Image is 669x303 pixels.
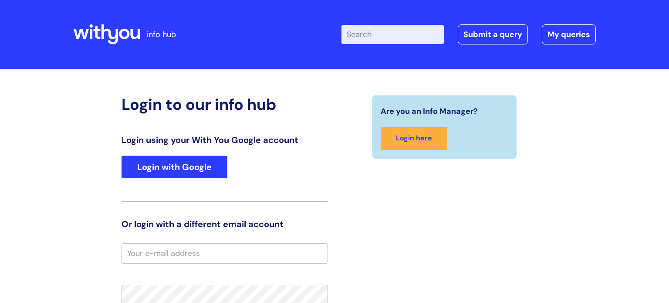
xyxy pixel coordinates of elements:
a: Login with Google [122,156,227,178]
input: Search [341,25,444,44]
span: Are you an Info Manager? [381,104,478,118]
a: My queries [542,24,596,44]
p: info hub [147,27,176,41]
a: Login here [381,127,447,150]
h3: Login using your With You Google account [122,135,328,145]
h2: Login to our info hub [122,95,328,114]
input: Your e-mail address [122,243,328,263]
a: Submit a query [458,24,528,44]
h3: Or login with a different email account [122,219,328,229]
